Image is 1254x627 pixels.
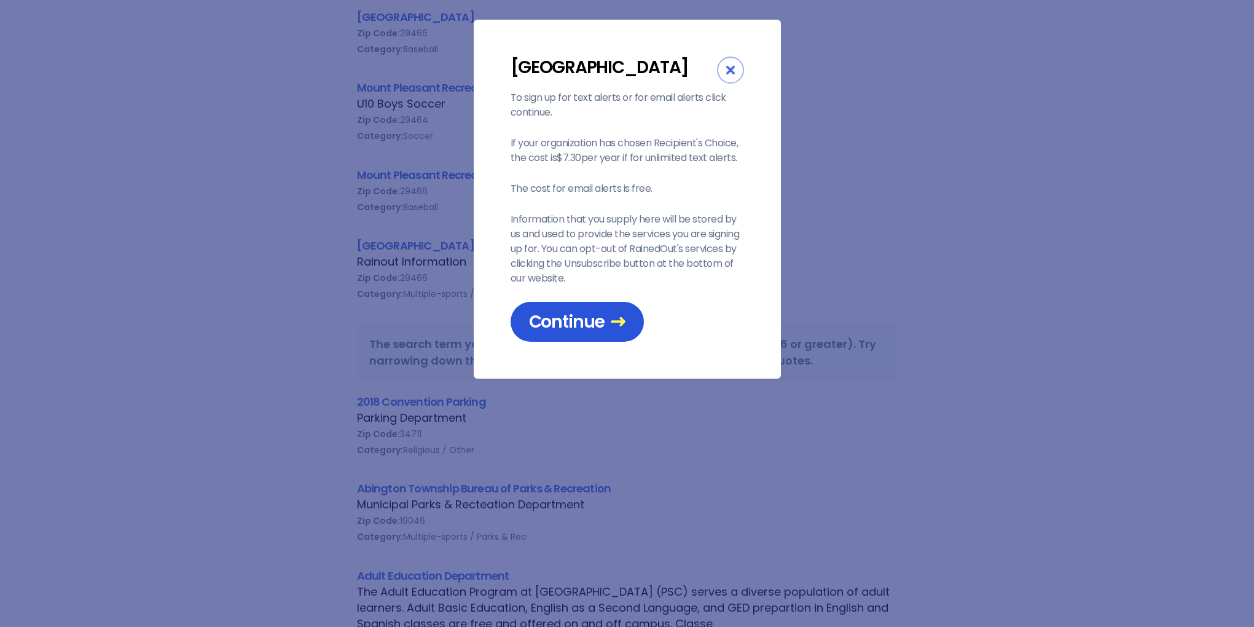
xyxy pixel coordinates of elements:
[511,212,744,286] p: Information that you supply here will be stored by us and used to provide the services you are si...
[511,136,744,165] p: If your organization has chosen Recipient's Choice, the cost is $7.30 per year if for unlimited t...
[511,181,744,196] p: The cost for email alerts is free.
[529,311,625,333] span: Continue
[717,57,744,84] div: Close
[511,57,717,78] div: [GEOGRAPHIC_DATA]
[511,90,744,120] p: To sign up for text alerts or for email alerts click continue.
